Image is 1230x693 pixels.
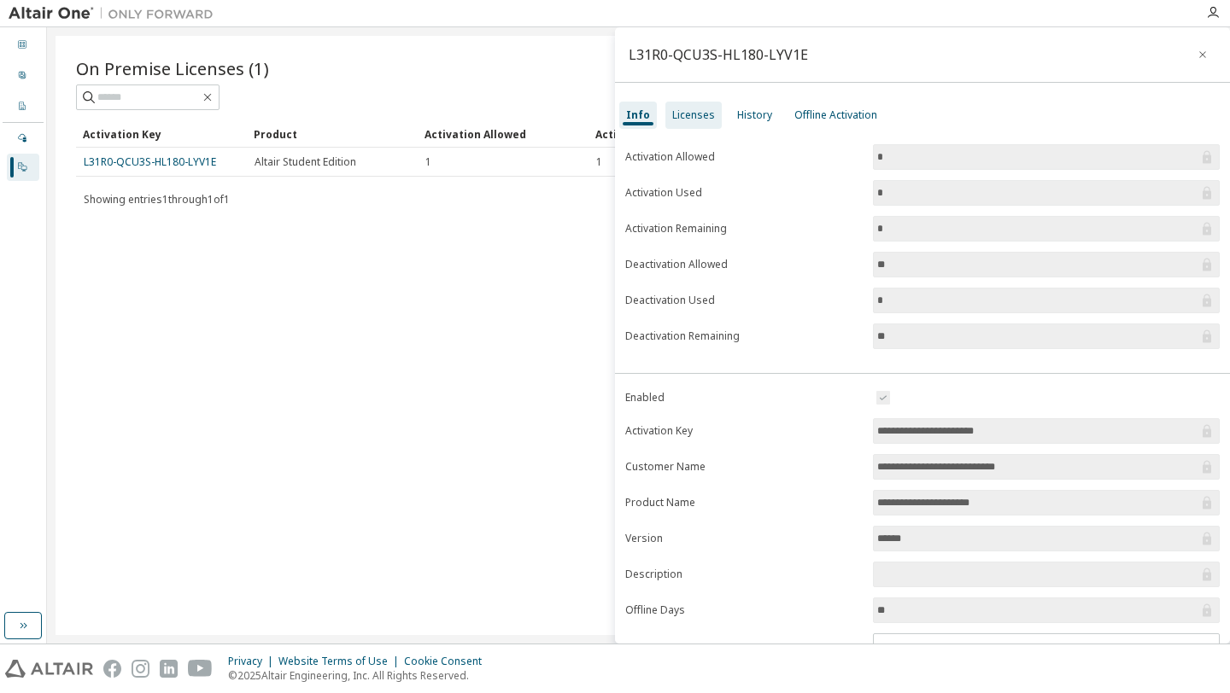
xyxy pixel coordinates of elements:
[625,424,863,438] label: Activation Key
[7,62,39,90] div: User Profile
[625,258,863,271] label: Deactivation Allowed
[255,155,356,169] span: Altair Student Edition
[625,532,863,545] label: Version
[625,496,863,510] label: Product Name
[625,460,863,474] label: Customer Name
[596,155,602,169] span: 1
[625,150,863,164] label: Activation Allowed
[7,154,39,181] div: On Prem
[84,154,216,169] a: L31R0-QCU3S-HL180-LYV1E
[228,668,492,683] p: © 2025 Altair Engineering, Inc. All Rights Reserved.
[254,120,411,148] div: Product
[7,32,39,59] div: Dashboard
[160,660,178,678] img: linkedin.svg
[625,186,863,200] label: Activation Used
[9,5,222,22] img: Altair One
[228,655,278,668] div: Privacy
[629,48,808,61] div: L31R0-QCU3S-HL180-LYV1E
[83,120,240,148] div: Activation Key
[626,108,650,122] div: Info
[278,655,404,668] div: Website Terms of Use
[404,655,492,668] div: Cookie Consent
[625,603,863,617] label: Offline Days
[625,329,863,343] label: Deactivation Remaining
[103,660,121,678] img: facebook.svg
[132,660,149,678] img: instagram.svg
[5,660,93,678] img: altair_logo.svg
[84,192,230,207] span: Showing entries 1 through 1 of 1
[425,120,582,148] div: Activation Allowed
[188,660,213,678] img: youtube.svg
[595,120,753,148] div: Activation Left
[794,108,877,122] div: Offline Activation
[7,125,39,152] div: Managed
[625,294,863,307] label: Deactivation Used
[7,93,39,120] div: Company Profile
[76,56,269,80] span: On Premise Licenses (1)
[672,108,715,122] div: Licenses
[625,391,863,405] label: Enabled
[625,568,863,581] label: Description
[425,155,431,169] span: 1
[625,222,863,236] label: Activation Remaining
[737,108,772,122] div: History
